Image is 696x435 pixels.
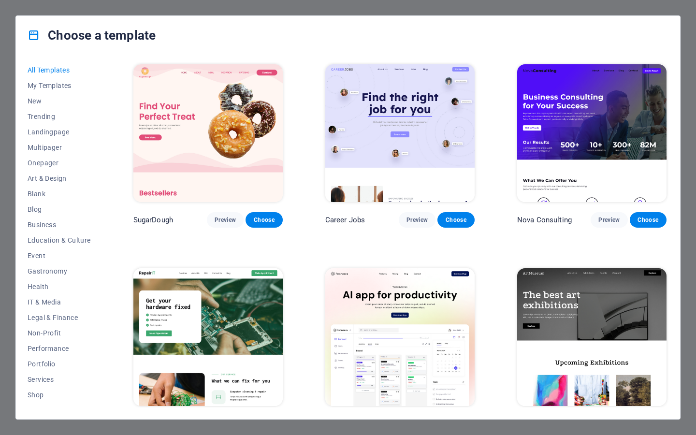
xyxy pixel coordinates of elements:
span: Performance [28,345,91,352]
img: Art Museum [517,268,667,406]
span: Choose [253,216,275,224]
span: Landingpage [28,128,91,136]
button: Non-Profit [28,325,91,341]
span: Preview [406,216,428,224]
span: All Templates [28,66,91,74]
span: Choose [638,216,659,224]
button: New [28,93,91,109]
button: Legal & Finance [28,310,91,325]
span: New [28,97,91,105]
button: Preview [399,212,435,228]
span: Event [28,252,91,260]
span: Preview [598,216,620,224]
h4: Choose a template [28,28,156,43]
span: Legal & Finance [28,314,91,321]
span: Shop [28,391,91,399]
p: SugarDough [133,215,173,225]
span: Trending [28,113,91,120]
button: Health [28,279,91,294]
span: My Templates [28,82,91,89]
span: Blank [28,190,91,198]
button: Blog [28,202,91,217]
p: Career Jobs [325,215,365,225]
span: Services [28,376,91,383]
img: Nova Consulting [517,64,667,202]
button: Choose [437,212,474,228]
button: My Templates [28,78,91,93]
button: Onepager [28,155,91,171]
span: Multipager [28,144,91,151]
span: Education & Culture [28,236,91,244]
span: IT & Media [28,298,91,306]
span: Art & Design [28,174,91,182]
button: Portfolio [28,356,91,372]
button: Preview [591,212,627,228]
img: SugarDough [133,64,283,202]
button: Gastronomy [28,263,91,279]
button: All Templates [28,62,91,78]
button: Sports & Beauty [28,403,91,418]
span: Blog [28,205,91,213]
button: Services [28,372,91,387]
p: Nova Consulting [517,215,572,225]
button: Choose [246,212,282,228]
button: Blank [28,186,91,202]
span: Non-Profit [28,329,91,337]
img: RepairIT [133,268,283,406]
span: Onepager [28,159,91,167]
button: Event [28,248,91,263]
button: IT & Media [28,294,91,310]
button: Trending [28,109,91,124]
span: Sports & Beauty [28,406,91,414]
button: Landingpage [28,124,91,140]
button: Shop [28,387,91,403]
button: Education & Culture [28,232,91,248]
button: Performance [28,341,91,356]
span: Portfolio [28,360,91,368]
span: Preview [215,216,236,224]
button: Multipager [28,140,91,155]
span: Gastronomy [28,267,91,275]
img: Career Jobs [325,64,475,202]
button: Preview [207,212,244,228]
button: Choose [630,212,667,228]
button: Art & Design [28,171,91,186]
img: Peoneera [325,268,475,406]
button: Business [28,217,91,232]
span: Health [28,283,91,290]
span: Business [28,221,91,229]
span: Choose [445,216,466,224]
